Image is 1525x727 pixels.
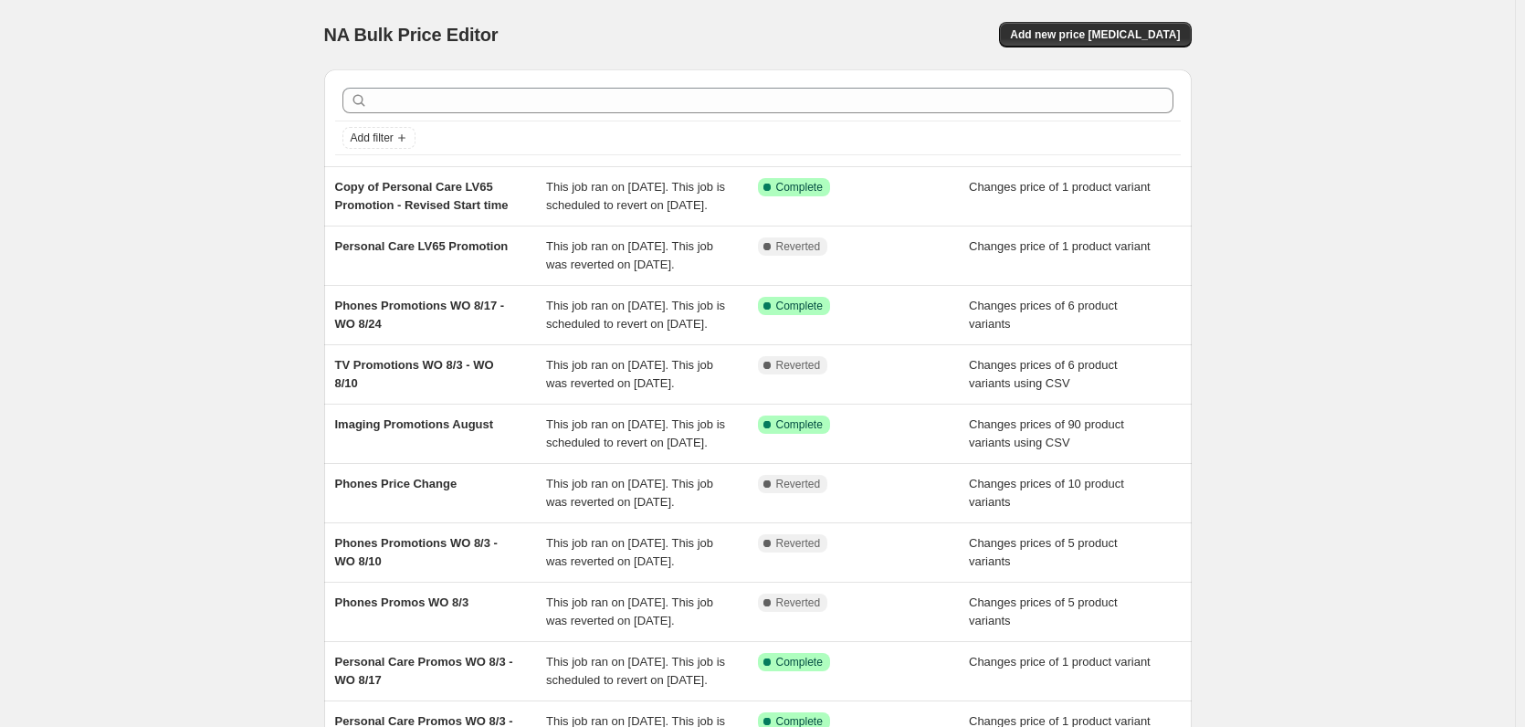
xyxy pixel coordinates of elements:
[335,595,469,609] span: Phones Promos WO 8/3
[999,22,1191,47] button: Add new price [MEDICAL_DATA]
[335,358,494,390] span: TV Promotions WO 8/3 - WO 8/10
[969,299,1118,331] span: Changes prices of 6 product variants
[546,477,713,509] span: This job ran on [DATE]. This job was reverted on [DATE].
[776,595,821,610] span: Reverted
[969,358,1118,390] span: Changes prices of 6 product variants using CSV
[969,180,1151,194] span: Changes price of 1 product variant
[546,299,725,331] span: This job ran on [DATE]. This job is scheduled to revert on [DATE].
[776,299,823,313] span: Complete
[776,655,823,669] span: Complete
[335,239,509,253] span: Personal Care LV65 Promotion
[969,595,1118,627] span: Changes prices of 5 product variants
[324,25,499,45] span: NA Bulk Price Editor
[546,536,713,568] span: This job ran on [DATE]. This job was reverted on [DATE].
[969,477,1124,509] span: Changes prices of 10 product variants
[546,180,725,212] span: This job ran on [DATE]. This job is scheduled to revert on [DATE].
[335,477,457,490] span: Phones Price Change
[776,477,821,491] span: Reverted
[335,299,505,331] span: Phones Promotions WO 8/17 - WO 8/24
[335,536,498,568] span: Phones Promotions WO 8/3 - WO 8/10
[969,239,1151,253] span: Changes price of 1 product variant
[335,655,513,687] span: Personal Care Promos WO 8/3 - WO 8/17
[335,417,494,431] span: Imaging Promotions August
[546,239,713,271] span: This job ran on [DATE]. This job was reverted on [DATE].
[776,417,823,432] span: Complete
[351,131,394,145] span: Add filter
[546,358,713,390] span: This job ran on [DATE]. This job was reverted on [DATE].
[776,358,821,373] span: Reverted
[335,180,509,212] span: Copy of Personal Care LV65 Promotion - Revised Start time
[969,655,1151,669] span: Changes price of 1 product variant
[776,180,823,195] span: Complete
[1010,27,1180,42] span: Add new price [MEDICAL_DATA]
[776,536,821,551] span: Reverted
[969,417,1124,449] span: Changes prices of 90 product variants using CSV
[546,417,725,449] span: This job ran on [DATE]. This job is scheduled to revert on [DATE].
[546,655,725,687] span: This job ran on [DATE]. This job is scheduled to revert on [DATE].
[776,239,821,254] span: Reverted
[546,595,713,627] span: This job ran on [DATE]. This job was reverted on [DATE].
[969,536,1118,568] span: Changes prices of 5 product variants
[342,127,415,149] button: Add filter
